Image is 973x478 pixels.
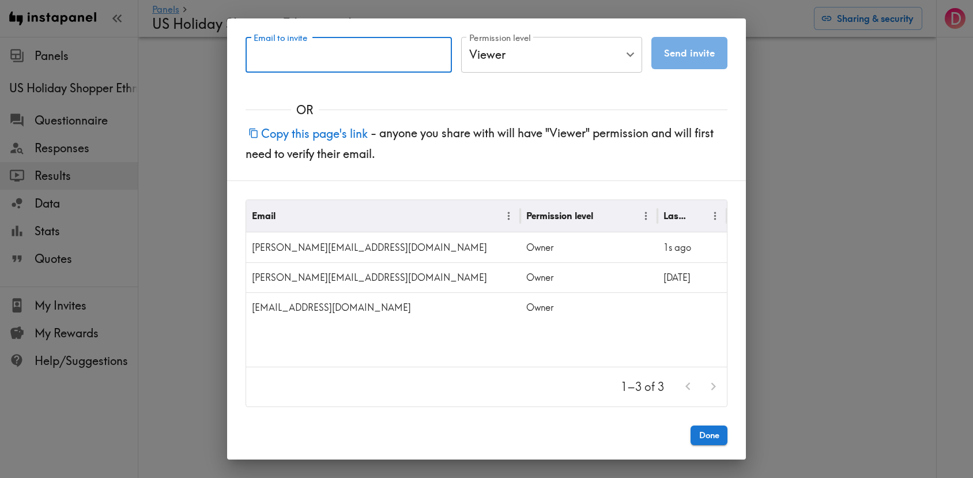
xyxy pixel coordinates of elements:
[637,207,655,225] button: Menu
[246,121,371,146] button: Copy this page's link
[594,207,612,225] button: Sort
[246,232,521,262] div: danielle@januarydigital.com
[706,207,724,225] button: Menu
[500,207,518,225] button: Menu
[252,210,276,221] div: Email
[621,379,664,395] p: 1–3 of 3
[277,207,295,225] button: Sort
[461,37,642,73] div: Viewer
[246,262,521,292] div: sarah@januarydigital.com
[689,207,707,225] button: Sort
[663,210,688,221] div: Last Viewed
[246,292,521,322] div: vic@januarydigital.com
[291,102,319,118] span: OR
[521,232,658,262] div: Owner
[469,32,531,44] label: Permission level
[663,272,691,283] span: [DATE]
[691,426,727,445] button: Done
[227,118,746,180] div: - anyone you share with will have "Viewer" permission and will first need to verify their email.
[521,262,658,292] div: Owner
[254,32,307,44] label: Email to invite
[526,210,593,221] div: Permission level
[663,242,691,253] span: 1s ago
[651,37,727,69] button: Send invite
[521,292,658,322] div: Owner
